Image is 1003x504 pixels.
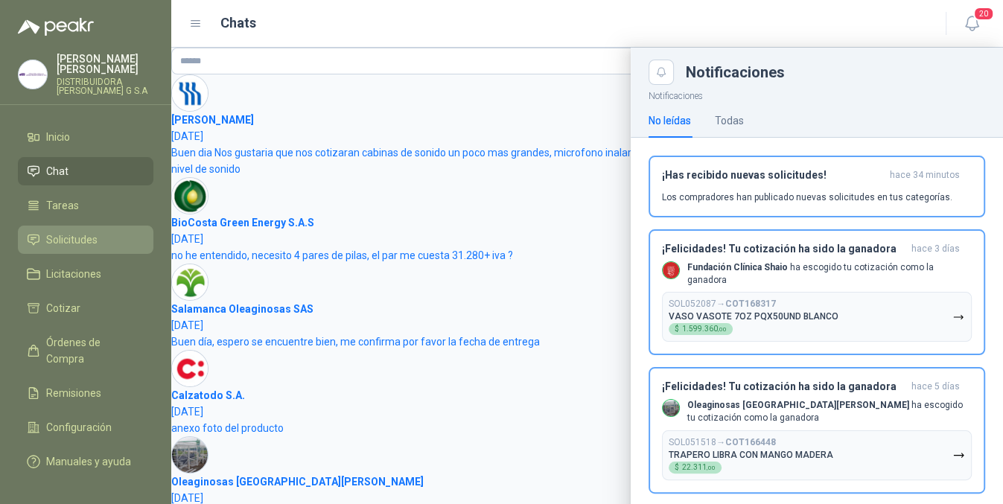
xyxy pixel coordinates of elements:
[687,261,972,287] p: ha escogido tu cotización como la ganadora
[649,112,691,129] div: No leídas
[663,262,679,278] img: Company Logo
[18,260,153,288] a: Licitaciones
[890,169,960,182] span: hace 34 minutos
[662,430,972,480] button: SOL051518→COT166448TRAPERO LIBRA CON MANGO MADERA$22.311,00
[18,328,153,373] a: Órdenes de Compra
[687,262,788,272] b: Fundación Clínica Shaio
[662,191,952,204] p: Los compradores han publicado nuevas solicitudes en tus categorías.
[18,294,153,322] a: Cotizar
[46,300,80,316] span: Cotizar
[911,380,960,393] span: hace 5 días
[18,123,153,151] a: Inicio
[686,65,985,80] div: Notificaciones
[725,437,776,447] b: COT166448
[669,299,776,310] p: SOL052087 →
[682,464,716,471] span: 22.311
[18,226,153,254] a: Solicitudes
[662,292,972,342] button: SOL052087→COT168317VASO VASOTE 7OZ PQX50UND BLANCO$1.599.360,00
[669,323,733,335] div: $
[718,326,727,333] span: ,00
[57,54,153,74] p: [PERSON_NAME] [PERSON_NAME]
[669,462,722,473] div: $
[725,299,776,309] b: COT168317
[687,399,972,424] p: ha escogido tu cotización como la ganadora
[715,112,744,129] div: Todas
[662,243,905,255] h3: ¡Felicidades! Tu cotización ha sido la ganadora
[707,465,716,471] span: ,00
[57,77,153,95] p: DISTRIBUIDORA [PERSON_NAME] G S.A
[631,85,1003,103] p: Notificaciones
[46,232,98,248] span: Solicitudes
[911,243,960,255] span: hace 3 días
[46,385,101,401] span: Remisiones
[662,169,884,182] h3: ¡Has recibido nuevas solicitudes!
[669,437,776,448] p: SOL051518 →
[46,197,79,214] span: Tareas
[682,325,727,333] span: 1.599.360
[46,334,139,367] span: Órdenes de Compra
[662,380,905,393] h3: ¡Felicidades! Tu cotización ha sido la ganadora
[46,453,131,470] span: Manuales y ayuda
[46,266,101,282] span: Licitaciones
[18,157,153,185] a: Chat
[220,13,256,34] h1: Chats
[687,400,909,410] b: Oleaginosas [GEOGRAPHIC_DATA][PERSON_NAME]
[958,10,985,37] button: 20
[46,419,112,436] span: Configuración
[46,163,69,179] span: Chat
[649,367,985,494] button: ¡Felicidades! Tu cotización ha sido la ganadorahace 5 días Company LogoOleaginosas [GEOGRAPHIC_DA...
[649,60,674,85] button: Close
[46,129,70,145] span: Inicio
[663,400,679,416] img: Company Logo
[649,229,985,356] button: ¡Felicidades! Tu cotización ha sido la ganadorahace 3 días Company LogoFundación Clínica Shaio ha...
[18,18,94,36] img: Logo peakr
[18,413,153,441] a: Configuración
[18,379,153,407] a: Remisiones
[19,60,47,89] img: Company Logo
[649,156,985,217] button: ¡Has recibido nuevas solicitudes!hace 34 minutos Los compradores han publicado nuevas solicitudes...
[669,311,838,322] p: VASO VASOTE 7OZ PQX50UND BLANCO
[973,7,994,21] span: 20
[18,191,153,220] a: Tareas
[18,447,153,476] a: Manuales y ayuda
[669,450,833,460] p: TRAPERO LIBRA CON MANGO MADERA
